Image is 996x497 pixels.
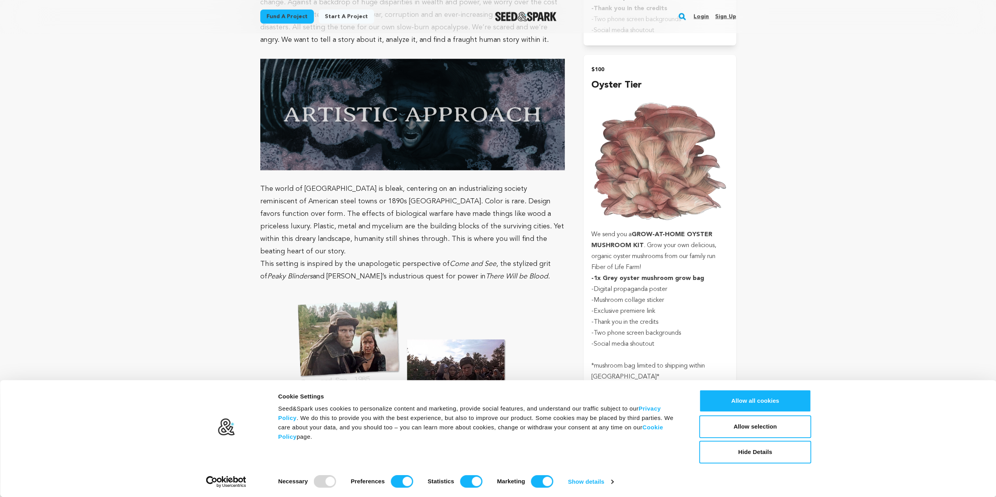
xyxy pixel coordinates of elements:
h4: Oyster Tier [591,78,728,92]
strong: Marketing [497,478,525,484]
img: 1661474057-oyster.png [591,92,728,229]
p: -Thank you in the credits [591,317,728,328]
div: Seed&Spark uses cookies to personalize content and marketing, provide social features, and unders... [278,404,682,441]
strong: Necessary [278,478,308,484]
p: -Two phone screen backgrounds [591,328,728,339]
button: Allow all cookies [699,389,811,412]
a: Seed&Spark Homepage [495,12,557,21]
div: Cookie Settings [278,392,682,401]
strong: GROW-AT-HOME OYSTER MUSHROOM KIT [591,231,712,249]
button: $100 Oyster Tier We send you aGROW-AT-HOME OYSTER MUSHROOM KIT. Grow your own delicious, organic ... [584,55,736,495]
strong: Preferences [351,478,385,484]
a: Start a project [319,9,374,23]
p: *mushroom bag limited to shipping within [GEOGRAPHIC_DATA]* [591,361,728,382]
button: Hide Details [699,441,811,463]
a: Sign up [715,10,736,23]
img: Seed&Spark Logo Dark Mode [495,12,557,21]
p: -Social media shoutout [591,339,728,350]
a: Login [693,10,709,23]
p: -Mushroom collage sticker [591,295,728,306]
strong: -1x Grey oyster mushroom grow bag [591,275,704,282]
a: Usercentrics Cookiebot - opens in a new window [192,476,260,488]
img: 1661148331-6.jpg [260,59,565,170]
img: logo [217,418,235,436]
p: We send you a . Grow your own delicious, organic oyster mushrooms from our family run Fiber of Li... [591,229,728,273]
p: This setting is inspired by the unapologetic perspective of , the stylized grit of and [PERSON_NA... [260,258,565,283]
em: Peaky Blinders [267,273,313,280]
a: Fund a project [260,9,314,23]
a: Show details [568,476,613,488]
strong: Statistics [428,478,454,484]
p: -Digital propaganda poster [591,284,728,295]
button: Allow selection [699,415,811,438]
em: There Will be Blood [486,273,548,280]
em: Come and See [450,260,496,267]
h2: $100 [591,64,728,75]
p: -Exclusive premiere link [591,306,728,317]
p: The world of [GEOGRAPHIC_DATA] is bleak, centering on an industrializing society reminiscent of A... [260,183,565,258]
